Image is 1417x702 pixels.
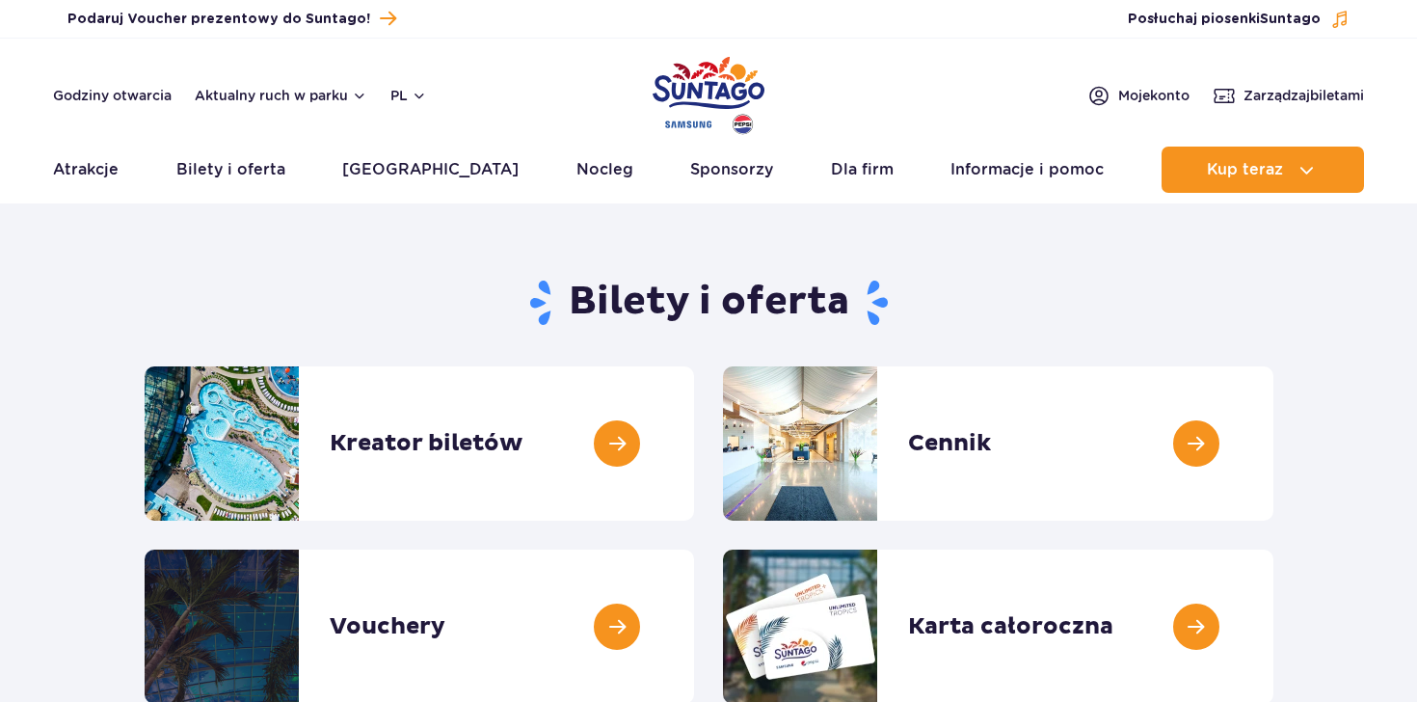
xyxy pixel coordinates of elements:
span: Kup teraz [1207,161,1283,178]
span: Posłuchaj piosenki [1128,10,1321,29]
span: Podaruj Voucher prezentowy do Suntago! [67,10,370,29]
a: Zarządzajbiletami [1213,84,1364,107]
span: Zarządzaj biletami [1243,86,1364,105]
a: Godziny otwarcia [53,86,172,105]
button: Posłuchaj piosenkiSuntago [1128,10,1350,29]
a: Atrakcje [53,147,119,193]
a: Podaruj Voucher prezentowy do Suntago! [67,6,396,32]
button: Aktualny ruch w parku [195,88,367,103]
h1: Bilety i oferta [145,278,1273,328]
button: Kup teraz [1162,147,1364,193]
a: Nocleg [576,147,633,193]
a: [GEOGRAPHIC_DATA] [342,147,519,193]
span: Suntago [1260,13,1321,26]
button: pl [390,86,427,105]
a: Mojekonto [1087,84,1190,107]
a: Dla firm [831,147,894,193]
a: Park of Poland [653,48,764,137]
span: Moje konto [1118,86,1190,105]
a: Sponsorzy [690,147,773,193]
a: Informacje i pomoc [950,147,1104,193]
a: Bilety i oferta [176,147,285,193]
